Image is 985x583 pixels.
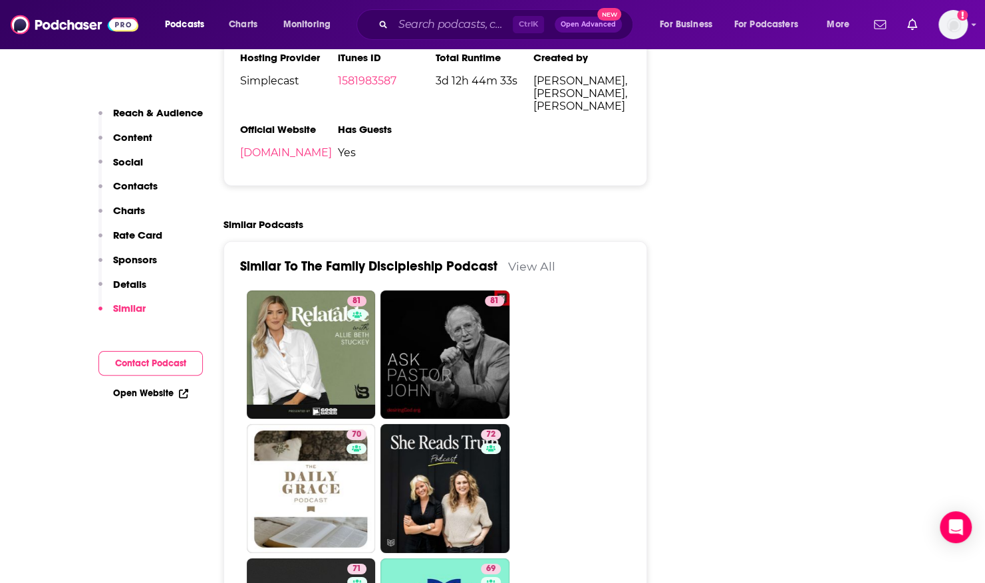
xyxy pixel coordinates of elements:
[98,229,162,253] button: Rate Card
[113,302,146,314] p: Similar
[513,16,544,33] span: Ctrl K
[113,106,203,119] p: Reach & Audience
[337,51,435,64] h3: iTunes ID
[98,204,145,229] button: Charts
[486,562,495,576] span: 69
[113,156,143,168] p: Social
[98,351,203,376] button: Contact Podcast
[369,9,646,40] div: Search podcasts, credits, & more...
[337,123,435,136] h3: Has Guests
[533,51,631,64] h3: Created by
[113,253,157,266] p: Sponsors
[223,218,303,231] h2: Similar Podcasts
[240,258,497,275] a: Similar To The Family Discipleship Podcast
[98,106,203,131] button: Reach & Audience
[113,388,188,399] a: Open Website
[240,74,338,87] span: Simplecast
[352,428,361,441] span: 70
[555,17,622,33] button: Open AdvancedNew
[734,15,798,34] span: For Podcasters
[561,21,616,28] span: Open Advanced
[380,424,509,553] a: 72
[481,429,501,440] a: 72
[902,13,922,36] a: Show notifications dropdown
[98,253,157,278] button: Sponsors
[347,564,366,574] a: 71
[817,14,866,35] button: open menu
[352,562,361,576] span: 71
[347,429,366,440] a: 70
[220,14,265,35] a: Charts
[156,14,221,35] button: open menu
[113,179,158,192] p: Contacts
[650,14,729,35] button: open menu
[98,278,146,302] button: Details
[533,74,631,112] span: [PERSON_NAME], [PERSON_NAME], [PERSON_NAME]
[938,10,968,39] button: Show profile menu
[229,15,257,34] span: Charts
[726,14,817,35] button: open menu
[11,12,138,37] img: Podchaser - Follow, Share and Rate Podcasts
[113,278,146,291] p: Details
[957,10,968,21] svg: Add a profile image
[435,74,533,87] span: 3d 12h 44m 33s
[283,15,331,34] span: Monitoring
[240,51,338,64] h3: Hosting Provider
[435,51,533,64] h3: Total Runtime
[486,428,495,441] span: 72
[247,291,376,419] a: 81
[508,259,555,273] a: View All
[274,14,348,35] button: open menu
[393,14,513,35] input: Search podcasts, credits, & more...
[98,179,158,204] button: Contacts
[352,294,361,308] span: 81
[347,296,366,306] a: 81
[240,146,332,159] a: [DOMAIN_NAME]
[98,302,146,326] button: Similar
[240,123,338,136] h3: Official Website
[869,13,891,36] a: Show notifications dropdown
[938,10,968,39] img: User Profile
[165,15,204,34] span: Podcasts
[490,294,499,308] span: 81
[113,131,152,144] p: Content
[98,131,152,156] button: Content
[597,8,621,21] span: New
[337,74,396,87] a: 1581983587
[940,511,972,543] div: Open Intercom Messenger
[380,291,509,419] a: 81
[660,15,712,34] span: For Business
[481,564,501,574] a: 69
[98,156,143,180] button: Social
[337,146,435,159] span: Yes
[247,424,376,553] a: 70
[485,296,504,306] a: 81
[113,229,162,241] p: Rate Card
[827,15,849,34] span: More
[938,10,968,39] span: Logged in as ShellB
[113,204,145,217] p: Charts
